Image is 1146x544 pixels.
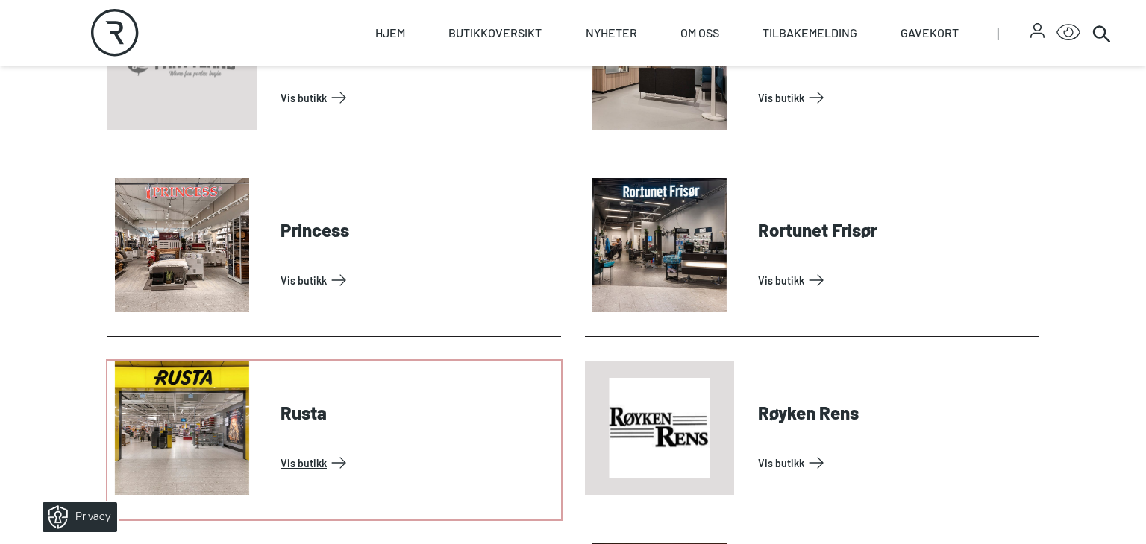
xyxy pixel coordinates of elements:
iframe: Manage Preferences [15,497,137,537]
a: Vis Butikk: Rortunet Frisør [758,268,1033,292]
a: Vis Butikk: Røyken Rens [758,451,1033,475]
button: Open Accessibility Menu [1056,21,1080,45]
a: Vis Butikk: Partyland [281,86,555,110]
a: Vis Butikk: Rusta [281,451,555,475]
a: Vis Butikk: Pons Helsetun [758,86,1033,110]
a: Vis Butikk: Princess [281,268,555,292]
